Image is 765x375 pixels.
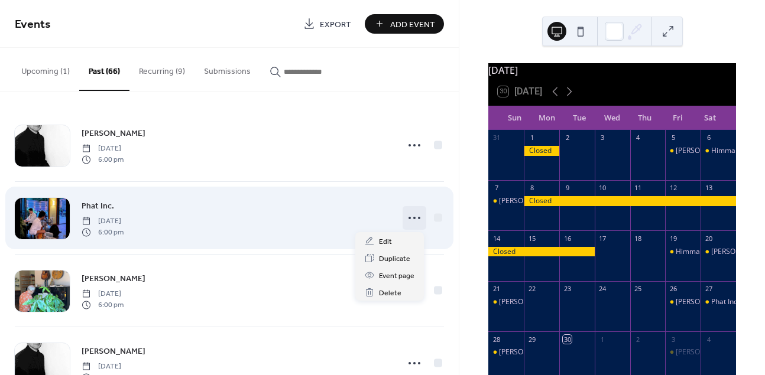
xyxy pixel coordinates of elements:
div: Armen Donelian [488,196,524,206]
span: 6:00 pm [82,227,124,237]
div: Himmapan Ranger [665,247,701,257]
div: Himmapan Ranger [701,146,736,156]
div: 11 [634,184,643,193]
div: [PERSON_NAME] [499,297,555,307]
div: 16 [563,234,572,243]
div: Himmapan Ranger [676,247,738,257]
a: [PERSON_NAME] [82,344,145,358]
div: Joe Rutkowski [665,297,701,307]
span: Delete [379,287,401,299]
span: [DATE] [82,216,124,227]
button: Past (66) [79,48,129,91]
div: 30 [563,335,572,344]
div: Armen Donelian [488,297,524,307]
div: 18 [634,234,643,243]
button: Upcoming (1) [12,48,79,90]
div: Thu [628,106,661,130]
div: Closed [524,196,736,206]
div: 20 [704,234,713,243]
div: 26 [669,285,678,294]
div: [PERSON_NAME] [676,297,731,307]
span: 6:00 pm [82,299,124,310]
div: 2 [563,133,572,142]
span: 6:00 pm [82,154,124,165]
div: 9 [563,184,572,193]
div: 4 [704,335,713,344]
div: [PERSON_NAME] [499,347,555,357]
span: [DATE] [82,289,124,299]
span: Add Event [390,18,435,31]
div: John Esposito [701,247,736,257]
div: 25 [634,285,643,294]
div: 14 [492,234,501,243]
a: Export [294,14,360,34]
div: 8 [527,184,536,193]
div: Closed [488,247,594,257]
div: Fri [662,106,694,130]
span: Event page [379,270,414,282]
a: Phat Inc. [82,199,114,213]
button: Recurring (9) [129,48,195,90]
div: 5 [669,133,678,142]
div: 4 [634,133,643,142]
div: Sat [694,106,727,130]
span: Events [15,13,51,36]
div: [DATE] [488,63,736,77]
div: 28 [492,335,501,344]
div: [PERSON_NAME] [676,146,731,156]
div: 1 [527,133,536,142]
div: [PERSON_NAME] [499,196,555,206]
div: John Esposito [665,347,701,357]
div: 2 [634,335,643,344]
span: [PERSON_NAME] [82,345,145,358]
button: Add Event [365,14,444,34]
a: [PERSON_NAME] [82,272,145,285]
div: 19 [669,234,678,243]
div: 3 [598,133,607,142]
button: Submissions [195,48,260,90]
div: 29 [527,335,536,344]
span: Duplicate [379,253,410,265]
div: 22 [527,285,536,294]
div: 31 [492,133,501,142]
div: Phat Inc. [701,297,736,307]
div: 24 [598,285,607,294]
span: Edit [379,236,392,248]
div: 12 [669,184,678,193]
div: 3 [669,335,678,344]
span: [PERSON_NAME] [82,273,145,285]
div: 13 [704,184,713,193]
div: 15 [527,234,536,243]
div: Mon [531,106,563,130]
div: Wed [596,106,628,130]
div: [PERSON_NAME] [676,347,731,357]
div: 27 [704,285,713,294]
div: 1 [598,335,607,344]
span: Export [320,18,351,31]
div: 23 [563,285,572,294]
div: Armen Donelian [488,347,524,357]
div: 10 [598,184,607,193]
span: [PERSON_NAME] [82,128,145,140]
span: [DATE] [82,361,124,372]
div: 7 [492,184,501,193]
div: Closed [524,146,559,156]
span: [DATE] [82,144,124,154]
span: Phat Inc. [82,200,114,213]
div: 6 [704,133,713,142]
div: 21 [492,285,501,294]
div: Sun [498,106,530,130]
div: Joe Rutkowski [665,146,701,156]
div: 17 [598,234,607,243]
div: Tue [563,106,596,130]
div: Phat Inc. [711,297,739,307]
a: [PERSON_NAME] [82,126,145,140]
